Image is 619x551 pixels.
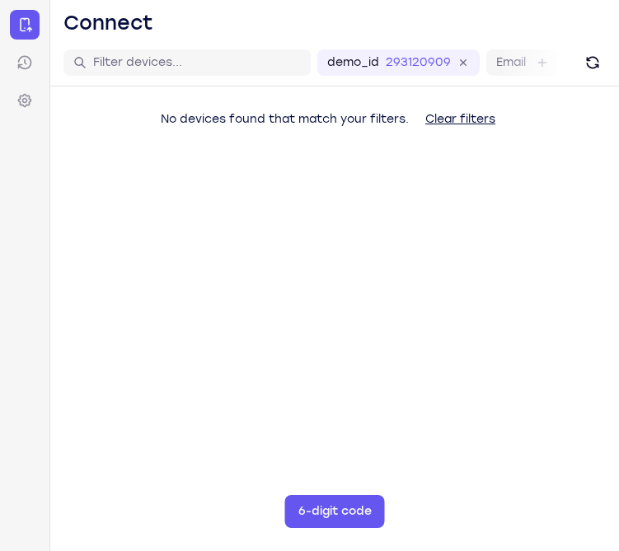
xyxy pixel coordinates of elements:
span: No devices found that match your filters. [161,112,409,126]
label: demo_id [327,54,379,71]
input: Filter devices... [93,54,301,71]
button: 6-digit code [285,495,385,528]
a: Connect [10,10,40,40]
label: Email [496,54,526,71]
button: Clear filters [412,103,509,136]
a: Settings [10,86,40,115]
button: Refresh [579,49,606,76]
h1: Connect [63,10,153,36]
a: Sessions [10,48,40,77]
